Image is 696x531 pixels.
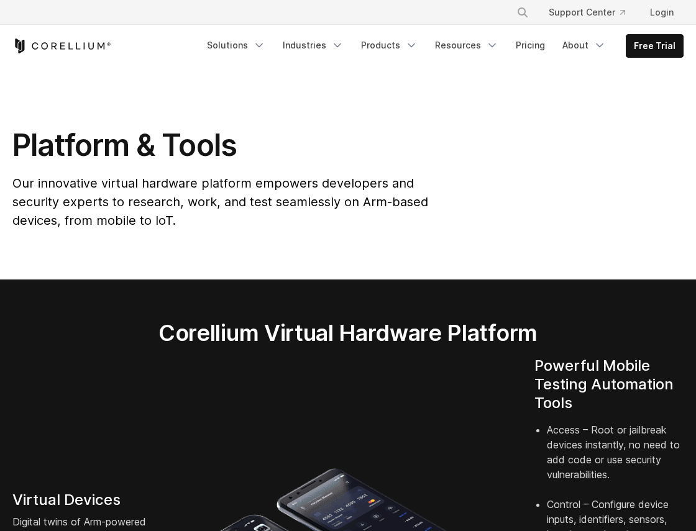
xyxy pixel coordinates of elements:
h4: Powerful Mobile Testing Automation Tools [534,356,684,412]
a: Resources [428,34,506,57]
div: Navigation Menu [199,34,684,58]
h1: Platform & Tools [12,127,452,164]
a: Industries [275,34,351,57]
a: Support Center [539,1,635,24]
span: Our innovative virtual hardware platform empowers developers and security experts to research, wo... [12,176,428,228]
h2: Corellium Virtual Hardware Platform [129,319,568,347]
a: Solutions [199,34,273,57]
a: Products [354,34,425,57]
div: Navigation Menu [501,1,684,24]
a: Corellium Home [12,39,111,53]
a: Free Trial [626,35,683,57]
a: Login [640,1,684,24]
li: Access – Root or jailbreak devices instantly, no need to add code or use security vulnerabilities. [547,422,684,497]
h4: Virtual Devices [12,491,162,509]
button: Search [511,1,534,24]
a: About [555,34,613,57]
a: Pricing [508,34,552,57]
